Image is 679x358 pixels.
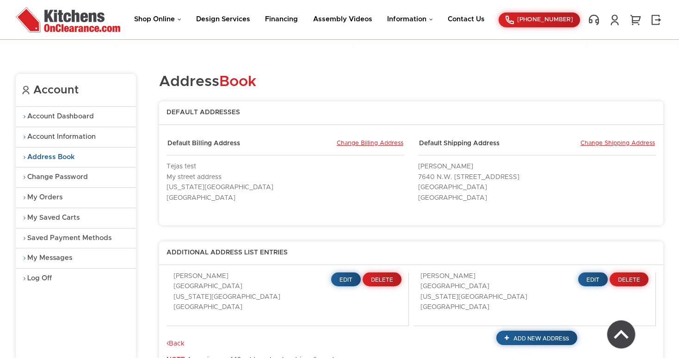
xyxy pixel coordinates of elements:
a: Shop Online [134,16,181,23]
span: Edit [339,277,352,283]
p: [PERSON_NAME] [GEOGRAPHIC_DATA] [US_STATE][GEOGRAPHIC_DATA] [GEOGRAPHIC_DATA] [173,272,281,312]
span: Default Billing Address [167,140,240,148]
p: [PERSON_NAME] [GEOGRAPHIC_DATA] [US_STATE][GEOGRAPHIC_DATA] [GEOGRAPHIC_DATA] [420,272,528,312]
span: Edit [586,277,599,283]
a: Back [167,340,185,348]
a: Account Dashboard [16,107,136,127]
a: Design Services [196,16,250,23]
div: Additional Address List Entries [159,249,663,265]
a: Information [387,16,433,23]
a: My Saved Carts [16,208,136,228]
a: Add New Address [496,331,577,345]
div: Default Addresses [159,109,663,125]
img: Kitchens On Clearance [16,7,120,32]
a: Assembly Videos [313,16,372,23]
p: Tejas test My street address [US_STATE][GEOGRAPHIC_DATA] [GEOGRAPHIC_DATA] [167,163,404,202]
span: Book [219,74,256,89]
a: Delete [363,272,401,286]
img: Back to top [607,321,635,348]
span: Delete [618,277,640,283]
a: My Orders [16,188,136,208]
span: Add New Address [513,336,569,341]
a: [PHONE_NUMBER] [499,12,580,27]
a: Contact Us [448,16,485,23]
a: Edit [331,272,361,286]
span: [PHONE_NUMBER] [517,17,573,23]
span: Delete [371,277,393,283]
a: Financing [265,16,298,23]
a: Change Password [16,167,136,187]
a: Change Shipping Address [580,140,655,148]
a: Change Billing Address [337,140,403,148]
a: Log Off [16,269,136,289]
h1: Address [159,74,663,90]
span: Default Shipping Address [419,140,500,148]
a: Account Information [16,127,136,147]
a: Saved Payment Methods [16,228,136,248]
p: [PERSON_NAME] 7640 N.W. [STREET_ADDRESS] [GEOGRAPHIC_DATA] [GEOGRAPHIC_DATA] [418,163,656,202]
a: Edit [578,272,608,286]
a: My Messages [16,248,136,268]
a: Address Book [16,148,136,167]
a: Delete [610,272,648,286]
